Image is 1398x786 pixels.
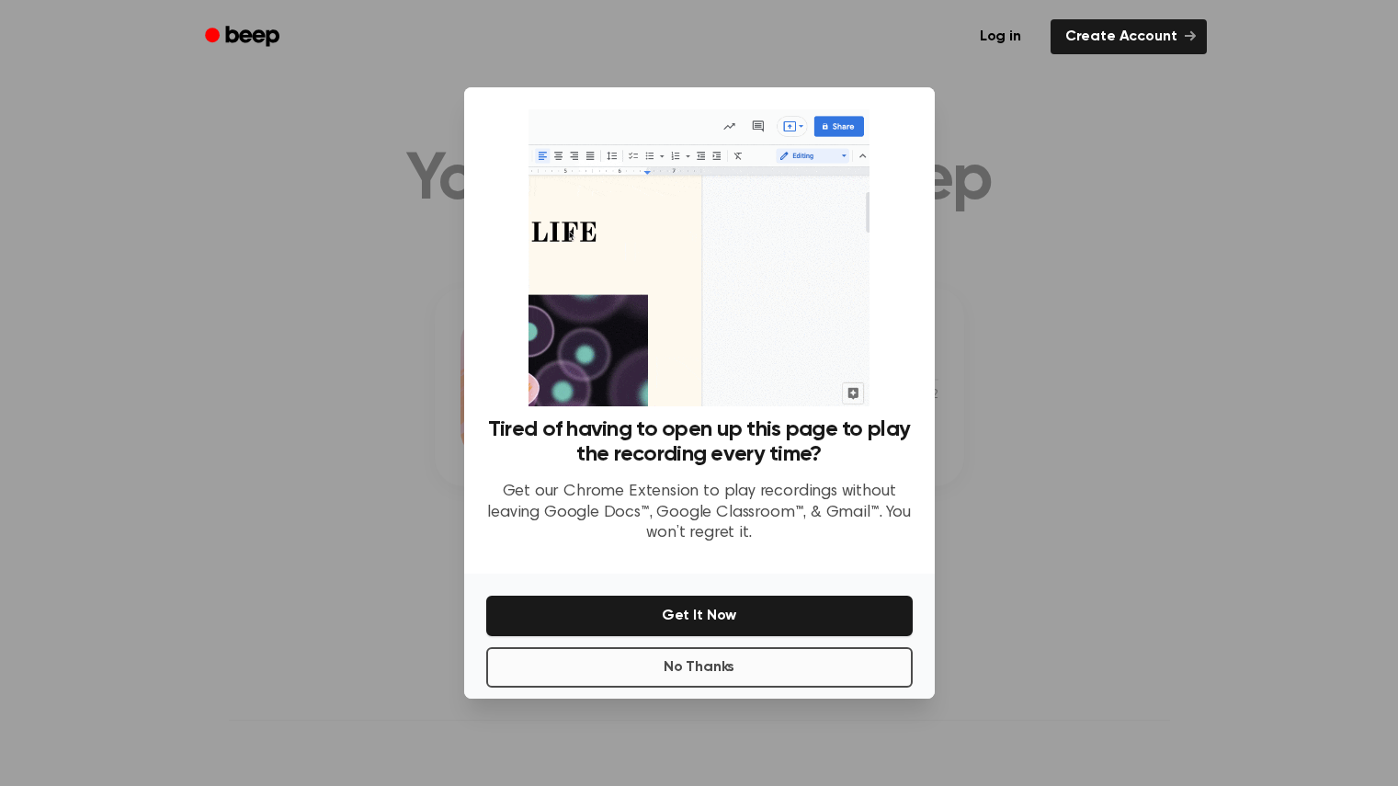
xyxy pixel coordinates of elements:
[529,109,869,406] img: Beep extension in action
[192,19,296,55] a: Beep
[486,596,913,636] button: Get It Now
[1051,19,1207,54] a: Create Account
[486,647,913,688] button: No Thanks
[961,16,1040,58] a: Log in
[486,482,913,544] p: Get our Chrome Extension to play recordings without leaving Google Docs™, Google Classroom™, & Gm...
[486,417,913,467] h3: Tired of having to open up this page to play the recording every time?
